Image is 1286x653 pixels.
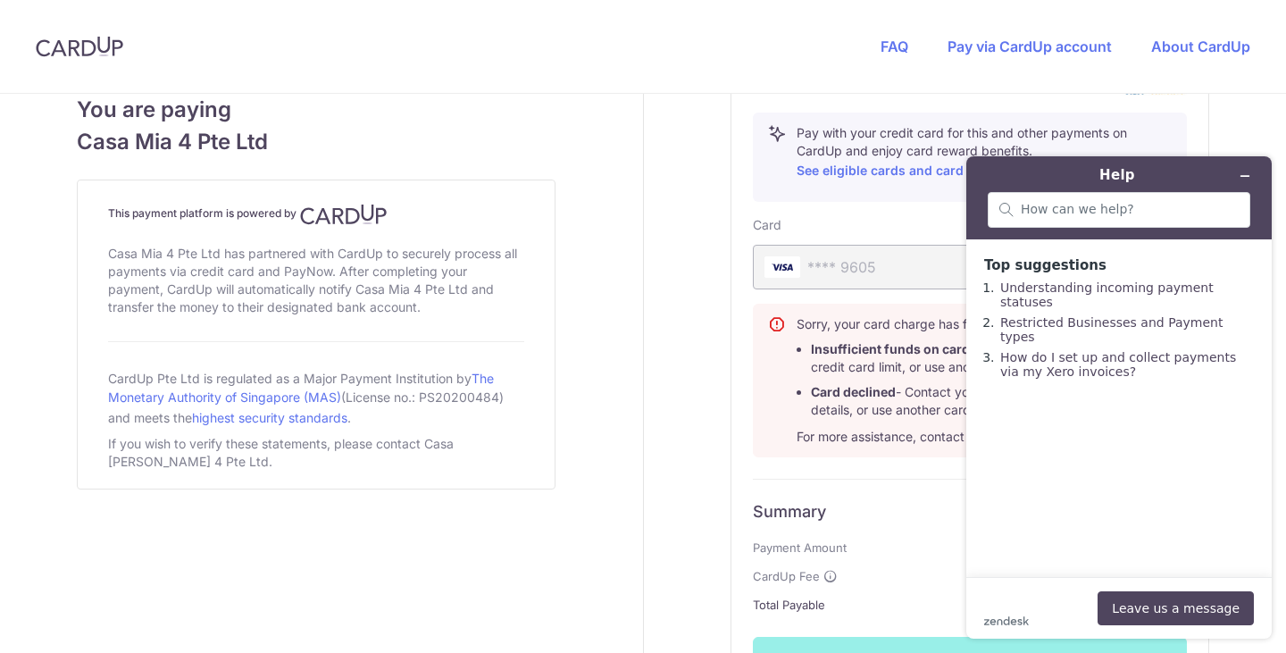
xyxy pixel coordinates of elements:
span: Payment Amount [753,537,847,558]
strong: SGD 2,640.15 [832,594,1187,615]
li: - Contact your card issuer or bank for more details, or use another card. [811,383,1172,419]
a: See eligible cards and card reward benefits here [797,163,1096,178]
a: About CardUp [1151,38,1250,55]
div: Sorry, your card charge has failed. This could be due to For more assistance, contact CardUp [797,315,1172,446]
b: Card declined [811,384,896,399]
h6: Summary [753,501,1187,523]
strong: SGD 2555.81 [854,537,1187,558]
h4: This payment platform is powered by [108,204,524,225]
span: CardUp Fee [753,565,820,587]
b: Insufficient funds on card [811,341,970,356]
img: CardUp [36,36,123,57]
iframe: Find more information here [952,142,1286,653]
p: Pay with your credit card for this and other payments on CardUp and enjoy card reward benefits. [797,124,1172,181]
div: If you wish to verify these statements, please contact Casa [PERSON_NAME] 4 Pte Ltd. [108,431,524,474]
li: - Ensure to check your debit or credit card limit, or use another card. [811,340,1172,376]
img: CardUp [300,204,388,225]
div: CardUp Pte Ltd is regulated as a Major Payment Institution by (License no.: PS20200484) and meets... [108,364,524,431]
a: FAQ [881,38,908,55]
span: Casa Mia 4 Pte Ltd [77,126,555,158]
a: highest security standards [192,410,347,425]
span: You are paying [77,94,555,126]
span: Help [40,13,77,29]
span: Total Payable [753,594,825,615]
strong: SGD 84.34 [845,565,1187,587]
a: Pay via CardUp account [948,38,1112,55]
div: Casa Mia 4 Pte Ltd has partnered with CardUp to securely process all payments via credit card and... [108,241,524,320]
label: Card [753,216,781,234]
